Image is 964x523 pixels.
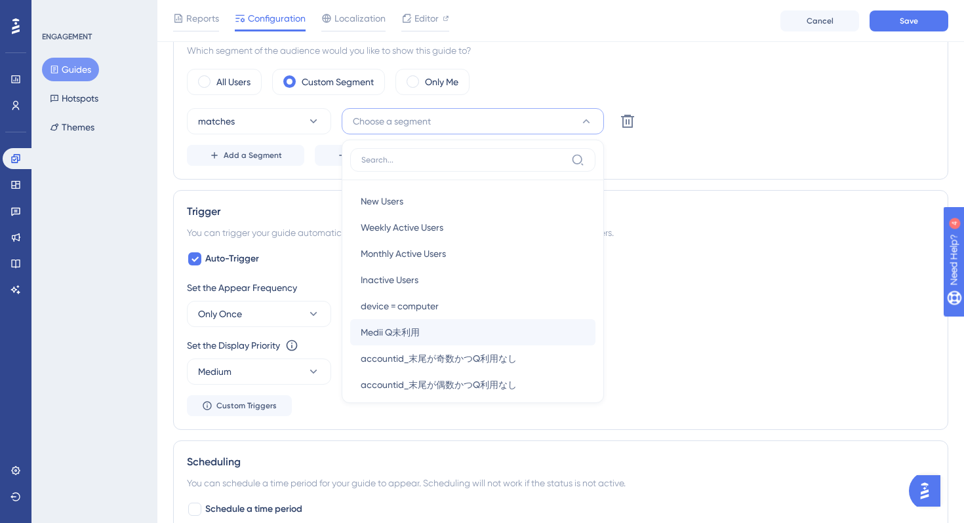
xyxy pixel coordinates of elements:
span: device = computer [361,298,439,314]
div: ENGAGEMENT [42,31,92,42]
input: Search... [361,155,566,165]
span: Medii Q未利用 [361,324,420,340]
div: Set the Display Priority [187,338,280,353]
span: Auto-Trigger [205,251,259,267]
button: accountid_末尾が奇数かつQ利用なし [350,345,595,372]
button: matches [187,108,331,134]
span: matches [198,113,235,129]
button: Medium [187,358,331,385]
button: Themes [42,115,102,139]
button: Hotspots [42,87,106,110]
button: Add a Segment [187,145,304,166]
label: All Users [216,74,251,90]
div: Set the Appear Frequency [187,280,934,296]
div: 4 [91,7,95,17]
span: accountid_末尾が偶数かつQ利用なし [361,377,517,393]
span: Add a Segment [224,150,282,161]
button: Only Once [187,301,331,327]
span: Localization [334,10,386,26]
span: Need Help? [31,3,82,19]
span: Save [900,16,918,26]
button: accountid_末尾が偶数かつQ利用なし [350,372,595,398]
button: Medii Q未利用 [350,319,595,345]
span: accountid_末尾が奇数かつQ利用なし [361,351,517,366]
label: Only Me [425,74,458,90]
span: Schedule a time period [205,501,302,517]
span: Custom Triggers [216,400,277,411]
span: New Users [361,193,403,209]
label: Custom Segment [302,74,374,90]
button: New Users [350,188,595,214]
button: device = computer [350,293,595,319]
span: Only Once [198,306,242,322]
button: Choose a segment [342,108,604,134]
span: Medium [198,364,231,379]
iframe: UserGuiding AI Assistant Launcher [909,471,948,511]
div: Trigger [187,204,934,220]
div: You can schedule a time period for your guide to appear. Scheduling will not work if the status i... [187,475,934,491]
span: Reports [186,10,219,26]
div: Scheduling [187,454,934,470]
button: Monthly Active Users [350,241,595,267]
span: Weekly Active Users [361,220,443,235]
span: Choose a segment [353,113,431,129]
div: Which segment of the audience would you like to show this guide to? [187,43,934,58]
button: Guides [42,58,99,81]
span: Configuration [248,10,306,26]
button: Cancel [780,10,859,31]
button: Weekly Active Users [350,214,595,241]
span: Inactive Users [361,272,418,288]
span: Monthly Active Users [361,246,446,261]
span: Editor [414,10,439,26]
button: Save [870,10,948,31]
div: You can trigger your guide automatically when the target URL is visited, and/or use the custom tr... [187,225,934,241]
span: Cancel [807,16,833,26]
button: Inactive Users [350,267,595,293]
button: Create a Segment [315,145,443,166]
button: Custom Triggers [187,395,292,416]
